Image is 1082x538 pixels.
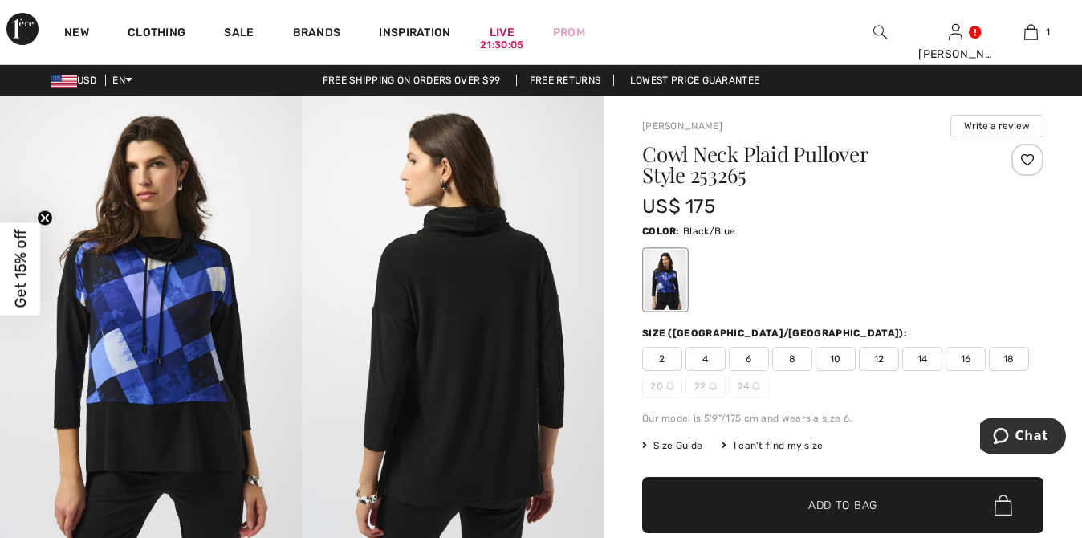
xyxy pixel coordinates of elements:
div: 21:30:05 [480,38,523,53]
span: 22 [685,374,726,398]
span: 14 [902,347,942,371]
a: Prom [553,24,585,41]
span: Black/Blue [683,226,735,237]
span: 12 [859,347,899,371]
button: Add to Bag [642,477,1043,533]
div: Black/Blue [645,250,686,310]
a: Clothing [128,26,185,43]
a: Free Returns [516,75,615,86]
span: 18 [989,347,1029,371]
img: US Dollar [51,75,77,88]
img: ring-m.svg [709,382,717,390]
span: US$ 175 [642,195,715,218]
span: 6 [729,347,769,371]
span: 4 [685,347,726,371]
img: ring-m.svg [752,382,760,390]
span: Color: [642,226,680,237]
span: Inspiration [379,26,450,43]
a: Sign In [949,24,962,39]
a: Live21:30:05 [490,24,515,41]
span: 20 [642,374,682,398]
a: Brands [293,26,341,43]
span: USD [51,75,103,86]
img: My Bag [1024,22,1038,42]
a: Free shipping on orders over $99 [310,75,514,86]
span: 16 [946,347,986,371]
a: New [64,26,89,43]
span: 8 [772,347,812,371]
img: Bag.svg [995,495,1012,516]
img: My Info [949,22,962,42]
div: Our model is 5'9"/175 cm and wears a size 6. [642,411,1043,426]
button: Close teaser [37,210,53,226]
span: Size Guide [642,438,702,453]
img: 1ère Avenue [6,13,39,45]
a: 1 [995,22,1068,42]
span: Get 15% off [11,230,30,308]
div: [PERSON_NAME] [918,46,992,63]
a: Sale [224,26,254,43]
span: 1 [1046,25,1050,39]
span: 24 [729,374,769,398]
a: [PERSON_NAME] [642,120,722,132]
img: ring-m.svg [666,382,674,390]
div: I can't find my size [722,438,823,453]
button: Write a review [950,115,1043,137]
a: Lowest Price Guarantee [617,75,773,86]
span: Add to Bag [808,497,877,514]
span: 10 [816,347,856,371]
iframe: Opens a widget where you can chat to one of our agents [980,418,1066,458]
span: 2 [642,347,682,371]
h1: Cowl Neck Plaid Pullover Style 253265 [642,144,977,185]
img: search the website [873,22,887,42]
span: EN [112,75,132,86]
div: Size ([GEOGRAPHIC_DATA]/[GEOGRAPHIC_DATA]): [642,326,910,340]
